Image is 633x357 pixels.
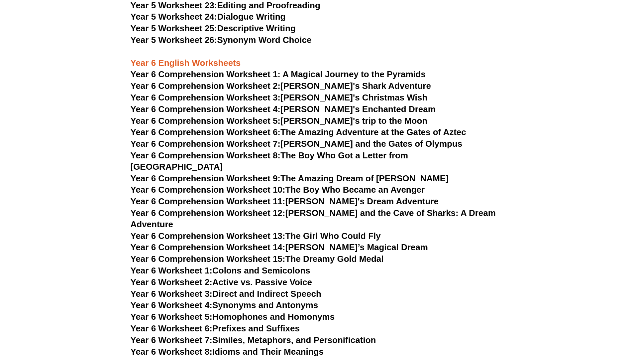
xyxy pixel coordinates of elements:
a: Year 6 Worksheet 4:Synonyms and Antonyms [131,300,318,310]
span: Year 6 Worksheet 7: [131,335,213,345]
a: Year 6 Worksheet 7:Similes, Metaphors, and Personification [131,335,376,345]
span: Year 6 Comprehension Worksheet 6: [131,127,281,137]
iframe: Chat Widget [522,282,633,357]
span: Year 6 Comprehension Worksheet 4: [131,104,281,114]
a: Year 6 Worksheet 8:Idioms and Their Meanings [131,347,324,357]
span: Year 6 Comprehension Worksheet 14: [131,242,285,252]
span: Year 6 Worksheet 1: [131,266,213,275]
span: Year 5 Worksheet 24: [131,12,217,22]
a: Year 5 Worksheet 25:Descriptive Writing [131,23,296,33]
span: Year 6 Comprehension Worksheet 10: [131,185,285,195]
a: Year 6 Comprehension Worksheet 11:[PERSON_NAME]'s Dream Adventure [131,196,439,206]
span: Year 5 Worksheet 26: [131,35,217,45]
span: Year 6 Worksheet 8: [131,347,213,357]
a: Year 6 Worksheet 5:Homophones and Homonyms [131,312,335,322]
a: Year 6 Comprehension Worksheet 1: A Magical Journey to the Pyramids [131,69,426,79]
a: Year 6 Comprehension Worksheet 14:[PERSON_NAME]’s Magical Dream [131,242,428,252]
a: Year 6 Worksheet 2:Active vs. Passive Voice [131,277,312,287]
a: Year 6 Comprehension Worksheet 10:The Boy Who Became an Avenger [131,185,425,195]
span: Year 6 Comprehension Worksheet 8: [131,150,281,160]
span: Year 6 Comprehension Worksheet 12: [131,208,285,218]
a: Year 6 Comprehension Worksheet 9:The Amazing Dream of [PERSON_NAME] [131,173,449,183]
span: Year 6 Worksheet 3: [131,289,213,299]
a: Year 6 Comprehension Worksheet 4:[PERSON_NAME]'s Enchanted Dream [131,104,436,114]
span: Year 5 Worksheet 23: [131,0,217,10]
a: Year 6 Worksheet 3:Direct and Indirect Speech [131,289,321,299]
span: Year 6 Comprehension Worksheet 13: [131,231,285,241]
span: Year 6 Comprehension Worksheet 11: [131,196,285,206]
a: Year 6 Comprehension Worksheet 3:[PERSON_NAME]'s Christmas Wish [131,92,428,102]
a: Year 6 Worksheet 1:Colons and Semicolons [131,266,310,275]
span: Year 6 Worksheet 6: [131,323,213,333]
span: Year 6 Comprehension Worksheet 7: [131,139,281,149]
a: Year 6 Comprehension Worksheet 8:The Boy Who Got a Letter from [GEOGRAPHIC_DATA] [131,150,408,172]
h3: Year 6 English Worksheets [131,46,503,69]
a: Year 6 Comprehension Worksheet 12:[PERSON_NAME] and the Cave of Sharks: A Dream Adventure [131,208,496,229]
span: Year 6 Comprehension Worksheet 2: [131,81,281,91]
a: Year 5 Worksheet 26:Synonym Word Choice [131,35,312,45]
span: Year 6 Comprehension Worksheet 3: [131,92,281,102]
span: Year 6 Worksheet 4: [131,300,213,310]
a: Year 6 Comprehension Worksheet 15:The Dreamy Gold Medal [131,254,384,264]
span: Year 6 Comprehension Worksheet 15: [131,254,285,264]
span: Year 6 Worksheet 5: [131,312,213,322]
span: Year 6 Worksheet 2: [131,277,213,287]
a: Year 6 Comprehension Worksheet 7:[PERSON_NAME] and the Gates of Olympus [131,139,463,149]
a: Year 6 Comprehension Worksheet 6:The Amazing Adventure at the Gates of Aztec [131,127,466,137]
a: Year 6 Comprehension Worksheet 2:[PERSON_NAME]'s Shark Adventure [131,81,431,91]
span: Year 5 Worksheet 25: [131,23,217,33]
span: Year 6 Comprehension Worksheet 9: [131,173,281,183]
a: Year 5 Worksheet 23:Editing and Proofreading [131,0,320,10]
a: Year 5 Worksheet 24:Dialogue Writing [131,12,286,22]
a: Year 6 Worksheet 6:Prefixes and Suffixes [131,323,300,333]
span: Year 6 Comprehension Worksheet 5: [131,116,281,126]
a: Year 6 Comprehension Worksheet 13:The Girl Who Could Fly [131,231,381,241]
a: Year 6 Comprehension Worksheet 5:[PERSON_NAME]'s trip to the Moon [131,116,428,126]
